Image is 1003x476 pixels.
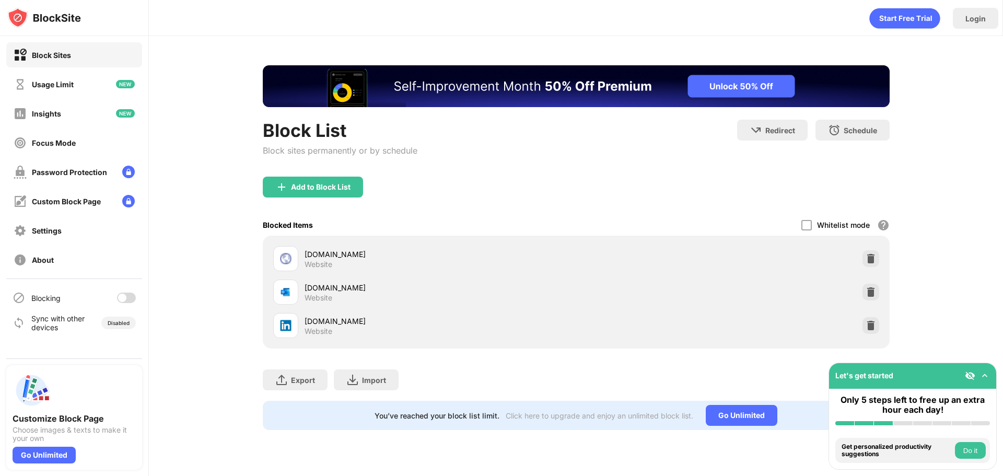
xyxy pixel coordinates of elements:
[765,126,795,135] div: Redirect
[305,316,576,327] div: [DOMAIN_NAME]
[279,252,292,265] img: favicons
[14,253,27,266] img: about-off.svg
[14,224,27,237] img: settings-off.svg
[263,145,417,156] div: Block sites permanently or by schedule
[13,317,25,329] img: sync-icon.svg
[14,136,27,149] img: focus-off.svg
[305,282,576,293] div: [DOMAIN_NAME]
[869,8,940,29] div: animation
[116,80,135,88] img: new-icon.svg
[817,220,870,229] div: Whitelist mode
[32,197,101,206] div: Custom Block Page
[14,49,27,62] img: block-on.svg
[835,371,893,380] div: Let's get started
[32,138,76,147] div: Focus Mode
[32,80,74,89] div: Usage Limit
[14,78,27,91] img: time-usage-off.svg
[263,65,890,107] iframe: Banner
[279,286,292,298] img: favicons
[263,220,313,229] div: Blocked Items
[844,126,877,135] div: Schedule
[305,293,332,303] div: Website
[32,256,54,264] div: About
[14,107,27,120] img: insights-off.svg
[31,294,61,303] div: Blocking
[13,426,136,443] div: Choose images & texts to make it your own
[375,411,499,420] div: You’ve reached your block list limit.
[279,319,292,332] img: favicons
[706,405,777,426] div: Go Unlimited
[122,195,135,207] img: lock-menu.svg
[108,320,130,326] div: Disabled
[14,166,27,179] img: password-protection-off.svg
[835,395,990,415] div: Only 5 steps left to free up an extra hour each day!
[305,260,332,269] div: Website
[362,376,386,385] div: Import
[305,327,332,336] div: Website
[842,443,952,458] div: Get personalized productivity suggestions
[305,249,576,260] div: [DOMAIN_NAME]
[32,226,62,235] div: Settings
[506,411,693,420] div: Click here to upgrade and enjoy an unlimited block list.
[32,109,61,118] div: Insights
[13,413,136,424] div: Customize Block Page
[291,183,351,191] div: Add to Block List
[13,292,25,304] img: blocking-icon.svg
[291,376,315,385] div: Export
[116,109,135,118] img: new-icon.svg
[263,120,417,141] div: Block List
[32,168,107,177] div: Password Protection
[32,51,71,60] div: Block Sites
[7,7,81,28] img: logo-blocksite.svg
[14,195,27,208] img: customize-block-page-off.svg
[979,370,990,381] img: omni-setup-toggle.svg
[955,442,986,459] button: Do it
[13,447,76,463] div: Go Unlimited
[965,14,986,23] div: Login
[31,314,85,332] div: Sync with other devices
[13,371,50,409] img: push-custom-page.svg
[122,166,135,178] img: lock-menu.svg
[965,370,975,381] img: eye-not-visible.svg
